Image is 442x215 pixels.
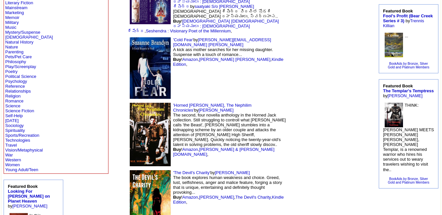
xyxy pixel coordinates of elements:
[385,103,403,127] img: 80583.jpg
[293,48,319,88] img: shim.gif
[325,70,327,72] img: shim.gif
[5,103,20,108] a: Science
[383,18,424,28] a: Trennis Killian
[5,15,19,20] a: Memoir
[235,195,271,200] a: The Devil's Charity
[5,5,28,10] a: Mainstream
[5,40,33,45] a: Natural History
[5,167,38,172] a: Young Adult/Teen
[325,205,327,206] img: shim.gif
[127,19,279,33] a: [DEMOGRAPHIC_DATA] [DEMOGRAPHIC_DATA] రహస్యములు : [DEMOGRAPHIC_DATA] శేషేంద్ర
[5,20,19,25] a: Military
[5,152,13,157] a: War
[5,84,25,89] a: Reference
[195,4,254,9] a: saatyaki S/o [PERSON_NAME]
[173,57,181,62] b: Buy
[8,184,50,208] font: by
[173,103,251,113] a: 'Horned [PERSON_NAME], The Nephilim Chronicles'
[385,33,403,57] img: 71366.jpg
[5,89,31,94] a: Relationships
[173,37,271,47] a: [PERSON_NAME][EMAIL_ADDRESS][DOMAIN_NAME] [PERSON_NAME]
[199,57,270,62] a: [PERSON_NAME] [PERSON_NAME]
[5,143,17,148] a: Travel
[8,189,50,204] a: Looking For [PERSON_NAME] on Planet Heaven
[5,99,24,103] a: Romance
[5,25,16,30] a: Music
[5,30,40,35] a: Mystery/Suspense
[388,93,423,98] a: [PERSON_NAME]
[199,195,234,200] a: [PERSON_NAME]
[183,57,198,62] a: Amazon
[215,170,250,175] a: [PERSON_NAME]
[5,148,43,152] a: Vision/Metaphysical
[5,94,21,99] a: Religion
[5,113,23,118] a: Self-Help
[173,170,284,205] font: by The book explores human weakness and choice. Greed, lust, selfishness, anger and malice featur...
[5,74,36,79] a: Political Science
[383,83,434,98] font: by
[293,115,319,154] img: shim.gif
[12,204,48,208] a: [PERSON_NAME]
[405,33,408,38] font: ...
[173,195,284,205] a: Kindle Edition
[5,35,53,40] a: [DEMOGRAPHIC_DATA]
[5,45,18,49] a: Nature
[130,103,171,166] img: 78146.jpg
[5,118,19,123] a: [DATE]
[5,49,24,54] a: Parenting
[199,108,234,113] a: [PERSON_NAME]
[5,128,25,133] a: Spirituality
[173,108,286,157] font: by The second, four novella anthology in the Horned Jack collection. Still struggling to controll...
[383,103,434,172] font: THINK: [PERSON_NAME] MEETS [PERSON_NAME] [PERSON_NAME], [PERSON_NAME] Templar, is a renowned warr...
[183,195,198,200] a: Amazon
[130,37,171,99] img: 62202.jpg
[127,4,279,33] font: by [DEMOGRAPHIC_DATA] శేషేంద్ర విరచిత షోడశి [DEMOGRAPHIC_DATA] రహస్యములు, స్వర్ణహంస.. ! , ,
[5,133,39,138] a: Sports/Recreation
[5,10,24,15] a: Marketing
[5,138,30,143] a: Technologies
[5,59,26,64] a: Philosophy
[5,54,32,59] a: Pets/Pet Care
[173,170,210,175] a: 'The Devil's Charity'
[383,9,433,23] b: Featured Book
[5,157,21,162] a: Western
[5,64,36,69] a: Play/Screenplay
[173,147,181,152] b: Buy
[5,79,27,84] a: Psychology
[5,123,24,128] a: Sociology
[383,13,433,23] a: Fool's Profit (Bear Creek Series # 3)
[388,177,430,184] a: BookAds by Bronze, SilverGold and Platinum Members
[383,83,434,93] b: Featured Book
[5,0,33,5] a: Literary Fiction
[173,19,181,24] b: Buy
[8,184,50,204] b: Featured Book
[173,57,283,67] a: Kindle Edition
[5,162,20,167] a: Women
[325,16,327,18] img: shim.gif
[173,37,193,42] a: 'Cold Fear'
[173,147,274,157] a: [PERSON_NAME] & [PERSON_NAME][DOMAIN_NAME]
[183,147,198,152] a: Amazon
[388,62,430,69] a: BookAds by Bronze, SilverGold and Platinum Members
[5,69,18,74] a: Poetry
[5,108,34,113] a: Science Fiction
[325,137,327,138] img: shim.gif
[383,88,434,93] a: The Templar's Temptress
[173,195,181,200] b: Buy
[173,37,283,67] font: by A kick ass mother searches for her missing daughter. Suspense with a touch of romance... ! , , ,
[146,28,231,33] a: Seshendra : Visionary Poet of the Millennium
[383,9,433,28] font: by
